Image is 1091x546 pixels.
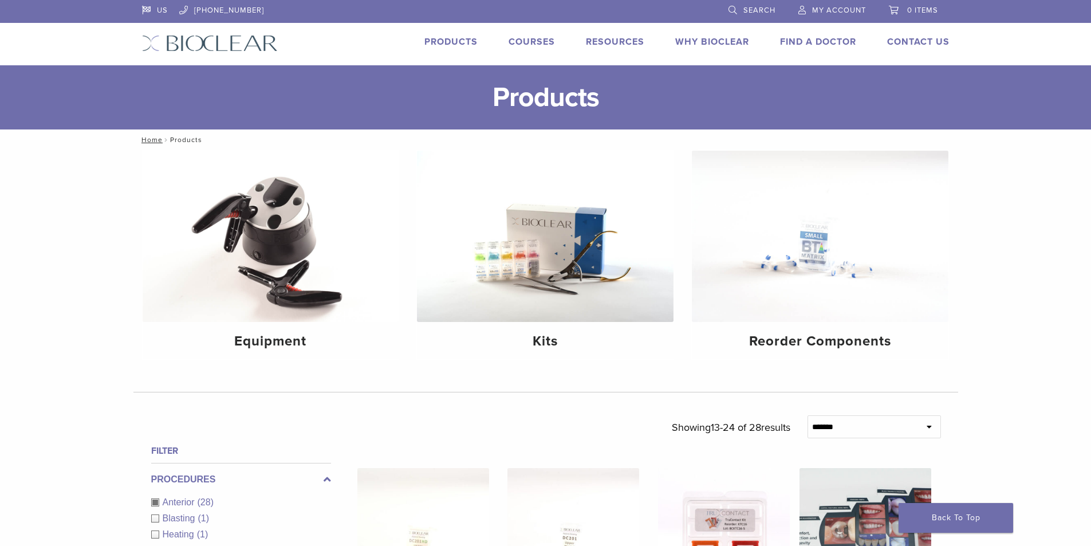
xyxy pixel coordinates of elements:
p: Showing results [672,415,790,439]
span: / [163,137,170,143]
a: Back To Top [899,503,1013,533]
span: (1) [197,529,208,539]
h4: Filter [151,444,331,458]
nav: Products [133,129,958,150]
label: Procedures [151,473,331,486]
a: Equipment [143,151,399,359]
h4: Reorder Components [701,331,939,352]
span: Search [743,6,775,15]
span: Anterior [163,497,198,507]
a: Products [424,36,478,48]
a: Courses [509,36,555,48]
a: Reorder Components [692,151,948,359]
span: Heating [163,529,197,539]
span: 0 items [907,6,938,15]
a: Home [138,136,163,144]
img: Kits [417,151,673,322]
img: Bioclear [142,35,278,52]
a: Find A Doctor [780,36,856,48]
span: (28) [198,497,214,507]
img: Equipment [143,151,399,322]
span: My Account [812,6,866,15]
a: Resources [586,36,644,48]
a: Kits [417,151,673,359]
h4: Kits [426,331,664,352]
a: Contact Us [887,36,950,48]
span: Blasting [163,513,198,523]
span: 13-24 of 28 [711,421,761,434]
img: Reorder Components [692,151,948,322]
a: Why Bioclear [675,36,749,48]
span: (1) [198,513,209,523]
h4: Equipment [152,331,390,352]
